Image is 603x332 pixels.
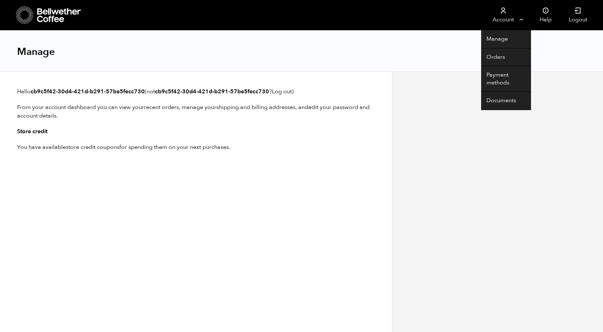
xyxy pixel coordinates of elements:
strong: cb9c5f42-30d4-421d-b291-57be5fecc730 [155,88,269,95]
a: store credit coupons [66,143,119,151]
a: Manage [481,30,531,48]
p: Hello (not ? ) [17,87,375,96]
a: Payment methods [481,66,531,92]
h1: Manage [17,45,55,58]
h3: Store credit [17,127,375,136]
a: Documents [481,92,531,110]
p: From your account dashboard you can view your , manage your , and . [17,103,375,120]
a: Orders [481,48,531,67]
strong: cb9c5f42-30d4-421d-b291-57be5fecc730 [31,88,145,95]
a: shipping and billing addresses [216,103,295,111]
p: You have available for spending them on your next purchases. [17,143,375,151]
a: Log out [272,88,292,95]
a: recent orders [144,103,179,111]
